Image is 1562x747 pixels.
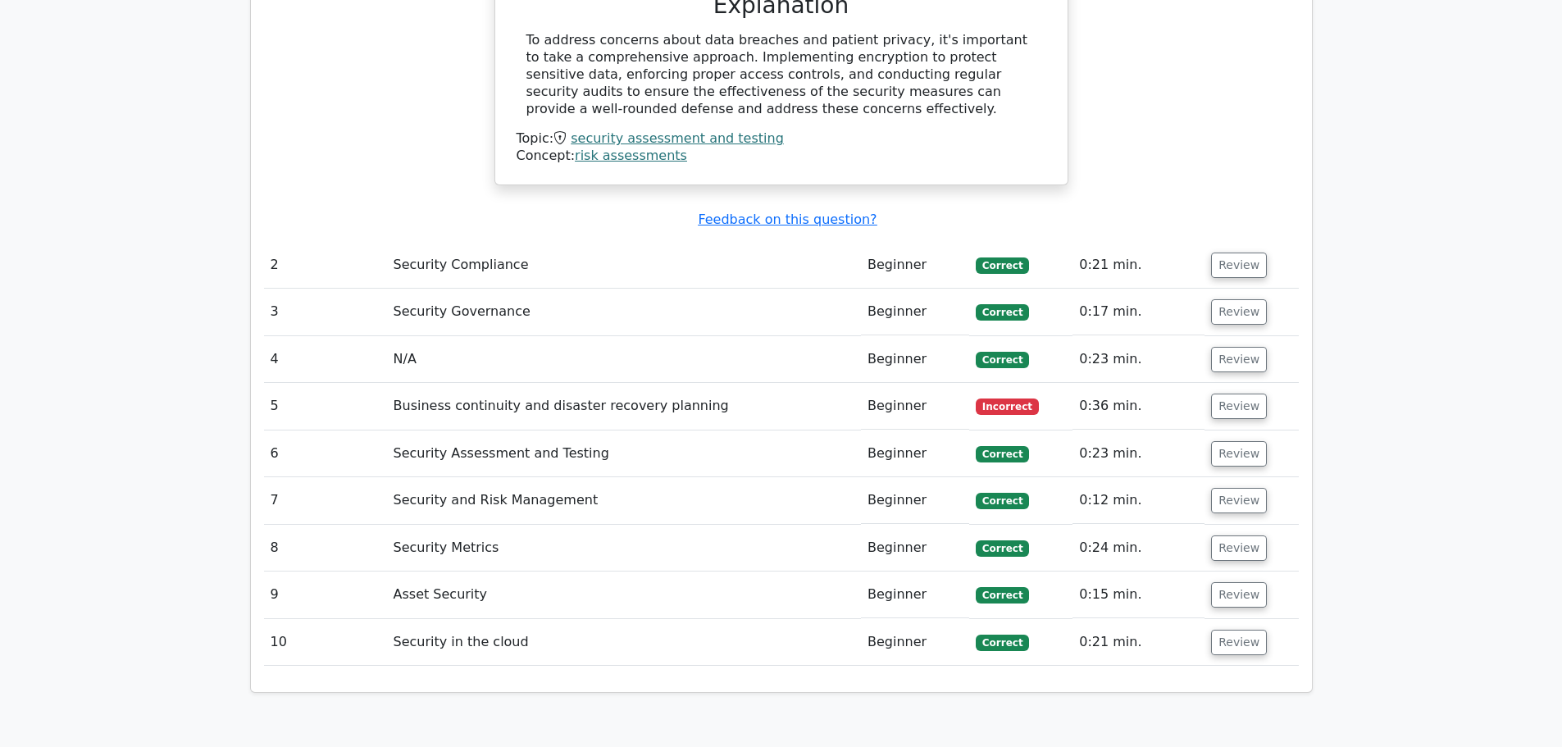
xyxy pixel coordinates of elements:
td: 6 [264,430,387,477]
td: 0:36 min. [1072,383,1205,430]
button: Review [1211,441,1267,467]
td: Security Governance [387,289,861,335]
button: Review [1211,582,1267,608]
td: Security Compliance [387,242,861,289]
td: 8 [264,525,387,572]
td: Security and Risk Management [387,477,861,524]
td: 0:21 min. [1072,242,1205,289]
button: Review [1211,488,1267,513]
td: Beginner [861,383,969,430]
button: Review [1211,299,1267,325]
td: Beginner [861,572,969,618]
td: 9 [264,572,387,618]
td: 0:17 min. [1072,289,1205,335]
td: Beginner [861,525,969,572]
td: Beginner [861,477,969,524]
a: Feedback on this question? [698,212,877,227]
td: 0:23 min. [1072,430,1205,477]
td: Beginner [861,336,969,383]
button: Review [1211,630,1267,655]
span: Correct [976,446,1029,462]
td: 5 [264,383,387,430]
td: 3 [264,289,387,335]
td: Security in the cloud [387,619,861,666]
td: 4 [264,336,387,383]
td: Beginner [861,242,969,289]
td: 10 [264,619,387,666]
div: Concept: [517,148,1046,165]
span: Correct [976,352,1029,368]
td: 0:23 min. [1072,336,1205,383]
td: 2 [264,242,387,289]
span: Correct [976,635,1029,651]
span: Correct [976,257,1029,274]
td: Beginner [861,430,969,477]
td: 0:15 min. [1072,572,1205,618]
span: Correct [976,304,1029,321]
div: Topic: [517,130,1046,148]
td: 7 [264,477,387,524]
td: 0:12 min. [1072,477,1205,524]
span: Correct [976,587,1029,604]
td: 0:21 min. [1072,619,1205,666]
button: Review [1211,535,1267,561]
td: Security Assessment and Testing [387,430,861,477]
td: Asset Security [387,572,861,618]
td: Business continuity and disaster recovery planning [387,383,861,430]
td: Beginner [861,289,969,335]
span: Incorrect [976,399,1039,415]
button: Review [1211,253,1267,278]
a: risk assessments [575,148,687,163]
a: security assessment and testing [571,130,784,146]
button: Review [1211,394,1267,419]
span: Correct [976,540,1029,557]
div: To address concerns about data breaches and patient privacy, it's important to take a comprehensi... [526,32,1036,117]
span: Correct [976,493,1029,509]
td: Beginner [861,619,969,666]
td: Security Metrics [387,525,861,572]
button: Review [1211,347,1267,372]
td: 0:24 min. [1072,525,1205,572]
td: N/A [387,336,861,383]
